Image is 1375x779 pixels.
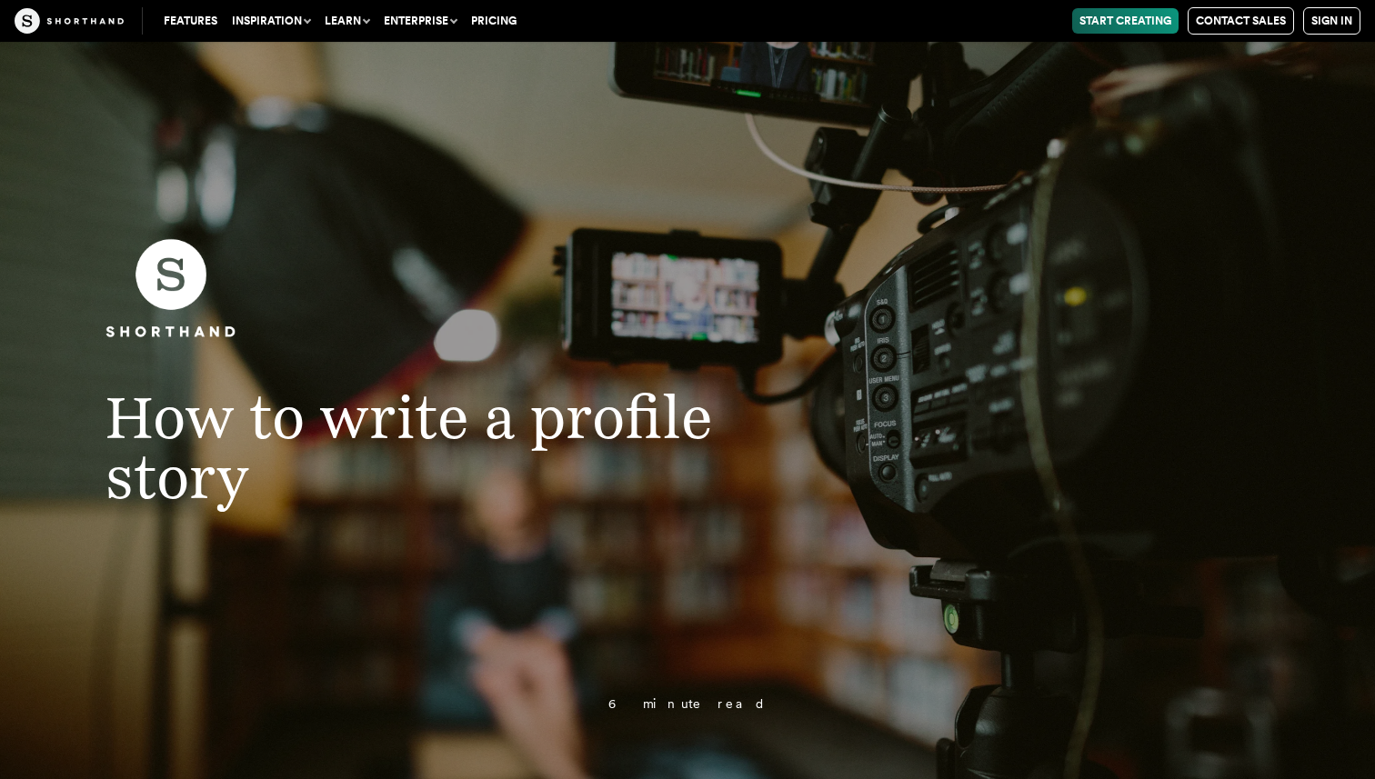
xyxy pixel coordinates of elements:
button: Learn [317,8,376,34]
a: Sign in [1303,7,1360,35]
button: Enterprise [376,8,464,34]
a: Contact Sales [1188,7,1294,35]
button: Inspiration [225,8,317,34]
a: Start Creating [1072,8,1179,34]
img: The Craft [15,8,124,34]
a: Features [156,8,225,34]
p: 6 minute read [172,697,1202,711]
a: Pricing [464,8,524,34]
h1: How to write a profile story [69,387,790,507]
